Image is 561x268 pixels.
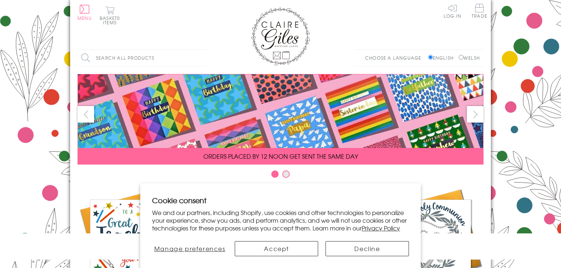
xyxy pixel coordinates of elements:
[459,54,480,61] label: Welsh
[326,241,409,256] button: Decline
[235,241,318,256] button: Accept
[203,152,358,161] span: ORDERS PLACED BY 12 NOON GET SENT THE SAME DAY
[428,54,457,61] label: English
[78,15,92,21] span: Menu
[152,209,409,232] p: We and our partners, including Shopify, use cookies and other technologies to personalize your ex...
[362,223,400,232] a: Privacy Policy
[444,4,461,18] a: Log In
[271,170,279,178] button: Carousel Page 1 (Current Slide)
[282,170,290,178] button: Carousel Page 2
[467,106,483,123] button: next
[154,244,226,253] span: Manage preferences
[472,4,487,20] a: Trade
[199,50,207,66] input: Search
[251,7,310,66] img: Claire Giles Greetings Cards
[78,50,207,66] input: Search all products
[472,4,487,18] span: Trade
[152,195,409,205] h2: Cookie consent
[428,55,433,60] input: English
[152,241,227,256] button: Manage preferences
[365,54,427,61] p: Choose a language:
[103,15,120,26] span: 0 items
[459,55,464,60] input: Welsh
[78,5,92,20] button: Menu
[78,170,483,181] div: Carousel Pagination
[78,106,94,123] button: prev
[100,6,120,25] button: Basket0 items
